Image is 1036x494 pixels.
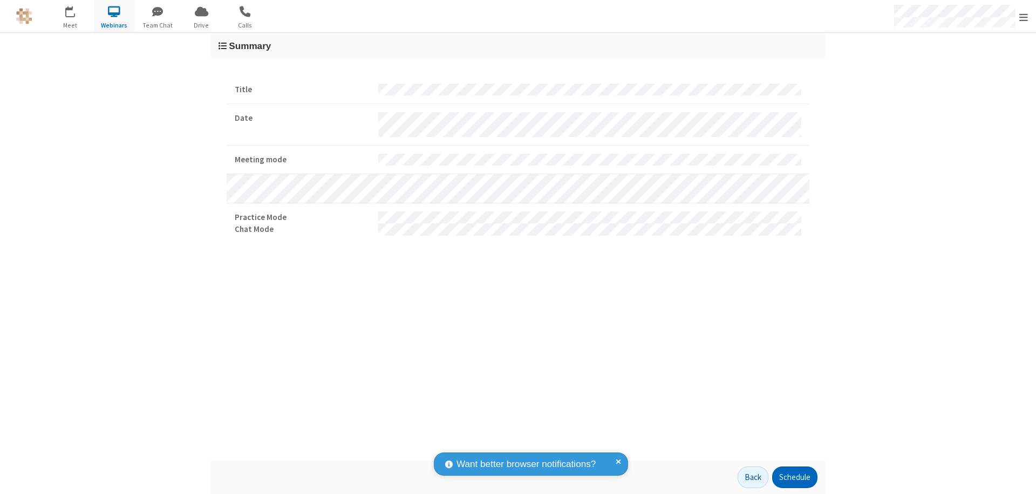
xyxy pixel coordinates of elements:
span: Meet [50,20,91,30]
span: Webinars [94,20,134,30]
span: Summary [229,40,271,51]
strong: Practice Mode [235,211,370,224]
span: Drive [181,20,222,30]
button: Back [738,466,768,488]
strong: Title [235,84,370,96]
strong: Meeting mode [235,154,370,166]
span: Team Chat [138,20,178,30]
span: Calls [225,20,265,30]
strong: Chat Mode [235,223,370,236]
div: 5 [73,6,80,14]
button: Schedule [772,466,817,488]
span: Want better browser notifications? [456,457,596,471]
strong: Date [235,112,370,125]
img: QA Selenium DO NOT DELETE OR CHANGE [16,8,32,24]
